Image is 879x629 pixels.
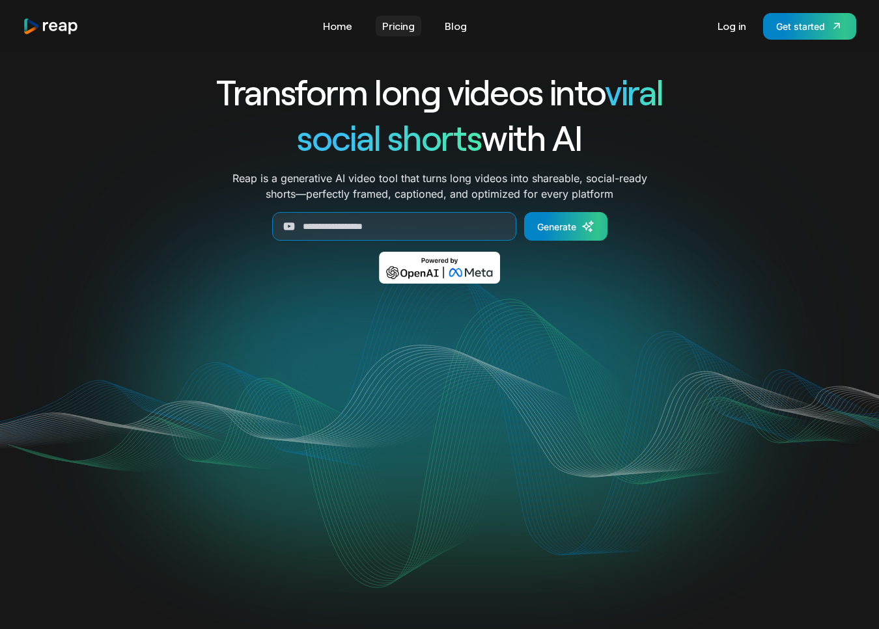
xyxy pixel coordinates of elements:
[297,116,481,158] span: social shorts
[169,212,710,241] form: Generate Form
[776,20,825,33] div: Get started
[169,114,710,160] h1: with AI
[524,212,607,241] a: Generate
[178,302,702,565] video: Your browser does not support the video tag.
[537,220,576,234] div: Generate
[23,18,79,35] img: reap logo
[763,13,856,40] a: Get started
[316,16,359,36] a: Home
[169,69,710,114] h1: Transform long videos into
[232,170,647,202] p: Reap is a generative AI video tool that turns long videos into shareable, social-ready shorts—per...
[711,16,753,36] a: Log in
[376,16,421,36] a: Pricing
[379,252,501,284] img: Powered by OpenAI & Meta
[23,18,79,35] a: home
[605,70,663,113] span: viral
[438,16,473,36] a: Blog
